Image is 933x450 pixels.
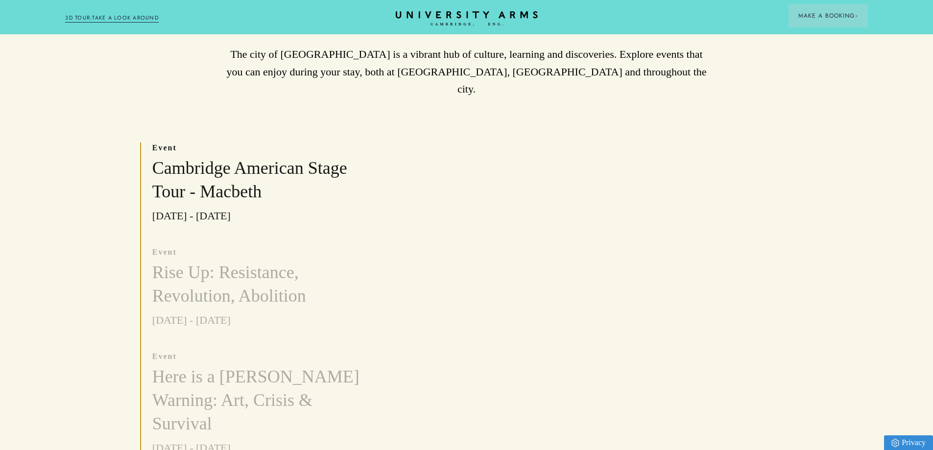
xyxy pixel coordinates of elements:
[141,142,377,224] a: event Cambridge American Stage Tour - Macbeth [DATE] - [DATE]
[798,11,858,20] span: Make a Booking
[891,439,899,447] img: Privacy
[152,311,377,329] p: [DATE] - [DATE]
[152,351,377,362] p: event
[152,365,377,436] h3: Here is a [PERSON_NAME] Warning: Art, Crisis & Survival
[152,142,377,153] p: event
[396,11,538,26] a: Home
[65,14,159,23] a: 3D TOUR:TAKE A LOOK AROUND
[884,435,933,450] a: Privacy
[789,4,868,27] button: Make a BookingArrow icon
[152,261,377,308] h3: Rise Up: Resistance, Revolution, Abolition
[152,207,377,224] p: [DATE] - [DATE]
[141,247,377,329] a: event Rise Up: Resistance, Revolution, Abolition [DATE] - [DATE]
[152,247,377,258] p: event
[855,14,858,18] img: Arrow icon
[222,46,712,97] p: The city of [GEOGRAPHIC_DATA] is a vibrant hub of culture, learning and discoveries. Explore even...
[152,157,377,204] h3: Cambridge American Stage Tour - Macbeth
